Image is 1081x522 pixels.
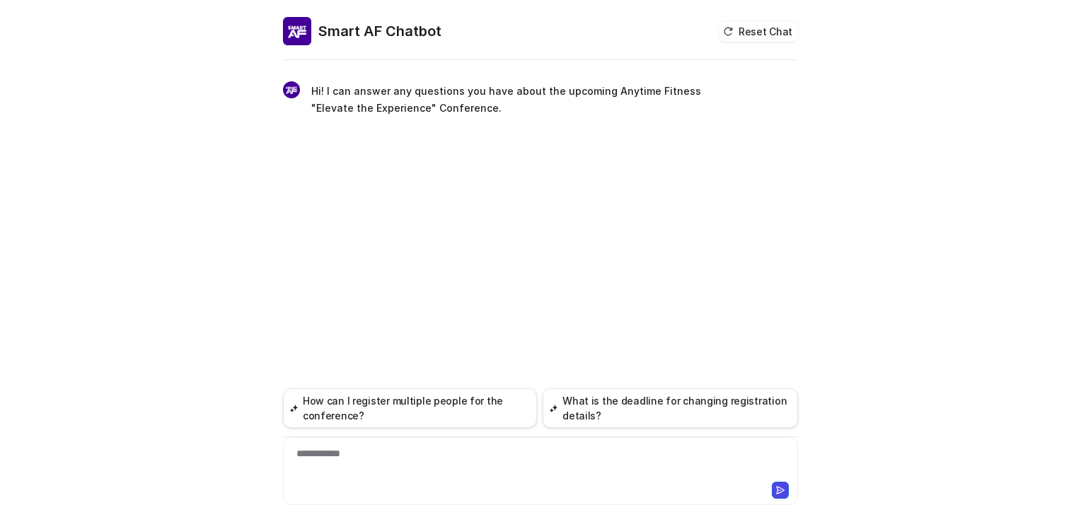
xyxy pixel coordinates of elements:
p: Hi! I can answer any questions you have about the upcoming Anytime Fitness "Elevate the Experienc... [311,83,725,117]
button: Reset Chat [719,21,798,42]
button: How can I register multiple people for the conference? [283,388,537,428]
img: Widget [283,17,311,45]
h2: Smart AF Chatbot [318,21,441,41]
button: What is the deadline for changing registration details? [543,388,798,428]
img: Widget [283,81,300,98]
